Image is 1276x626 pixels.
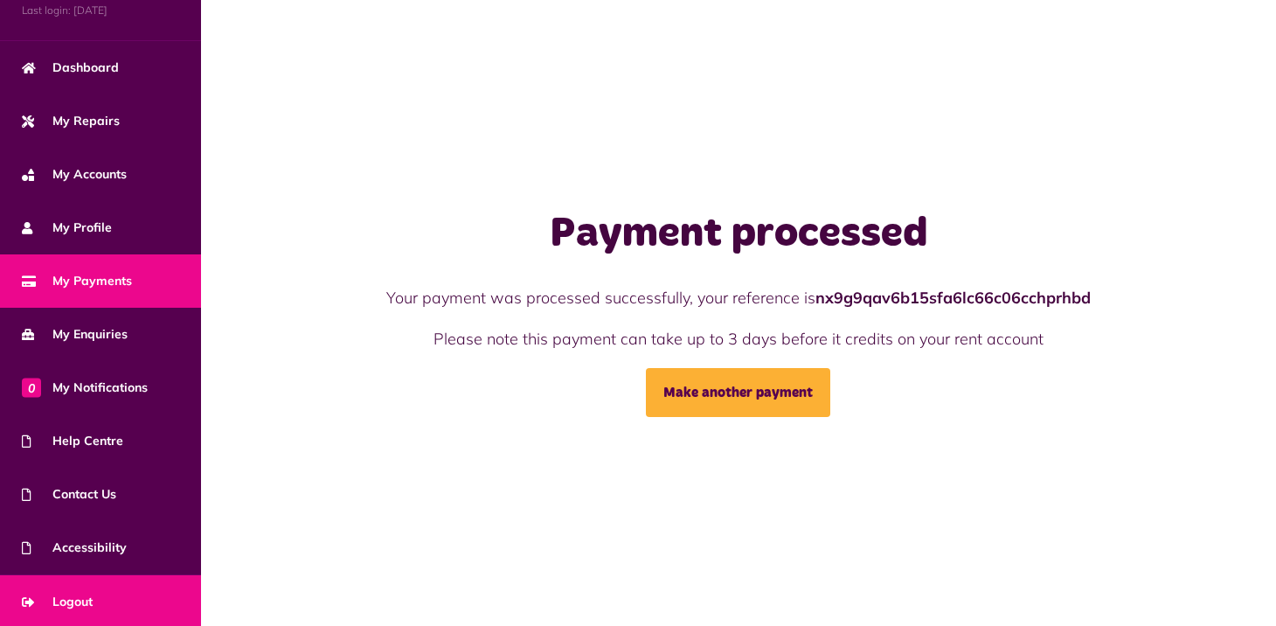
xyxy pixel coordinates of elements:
[815,288,1091,308] strong: nx9g9qav6b15sfa6lc66c06cchprhbd
[22,378,41,397] span: 0
[22,593,93,611] span: Logout
[22,325,128,344] span: My Enquiries
[22,432,123,450] span: Help Centre
[22,219,112,237] span: My Profile
[22,485,116,504] span: Contact Us
[646,368,830,417] a: Make another payment
[372,327,1104,351] p: Please note this payment can take up to 3 days before it credits on your rent account
[22,539,127,557] span: Accessibility
[22,112,120,130] span: My Repairs
[372,286,1104,310] p: Your payment was processed successfully, your reference is
[22,272,132,290] span: My Payments
[372,209,1104,260] h1: Payment processed
[22,3,179,18] span: Last login: [DATE]
[22,165,127,184] span: My Accounts
[22,379,148,397] span: My Notifications
[22,59,119,77] span: Dashboard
